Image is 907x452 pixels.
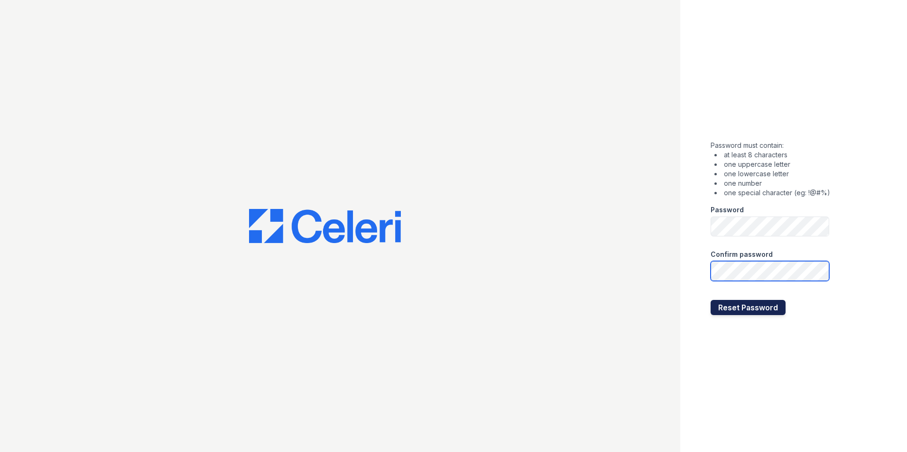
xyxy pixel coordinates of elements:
[249,209,401,243] img: CE_Logo_Blue-a8612792a0a2168367f1c8372b55b34899dd931a85d93a1a3d3e32e68fde9ad4.png
[714,169,830,179] li: one lowercase letter
[714,150,830,160] li: at least 8 characters
[711,300,786,315] button: Reset Password
[714,160,830,169] li: one uppercase letter
[714,179,830,188] li: one number
[714,188,830,198] li: one special character (eg: !@#%)
[711,205,744,215] label: Password
[711,141,830,198] div: Password must contain:
[711,250,773,259] label: Confirm password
